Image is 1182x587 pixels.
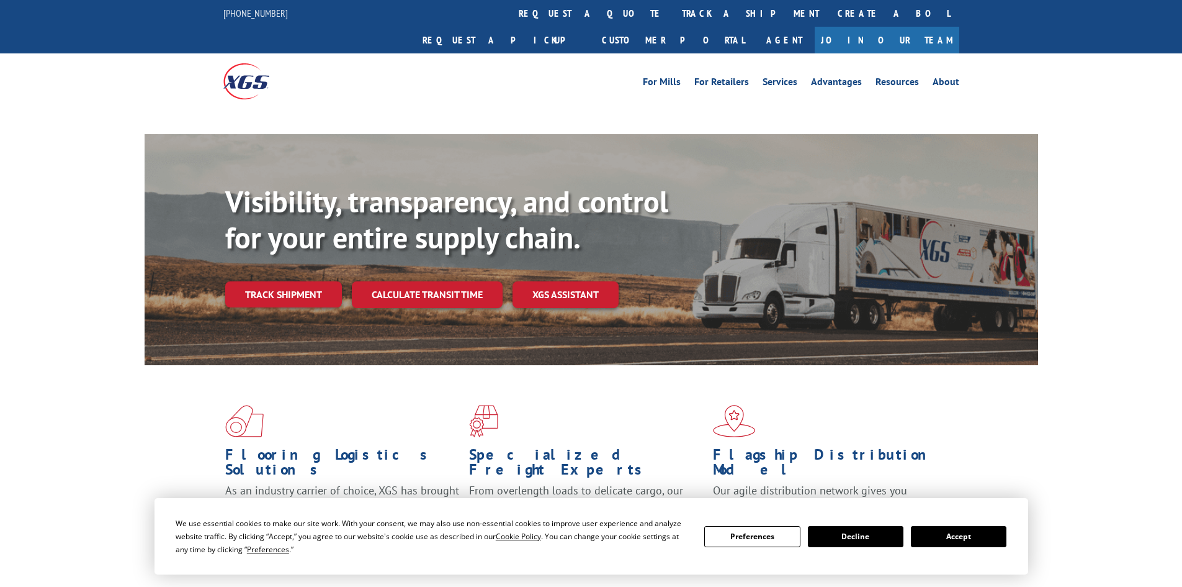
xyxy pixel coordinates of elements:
button: Decline [808,526,903,547]
h1: Flagship Distribution Model [713,447,947,483]
span: Cookie Policy [496,531,541,542]
a: Services [763,77,797,91]
button: Accept [911,526,1006,547]
a: For Retailers [694,77,749,91]
a: Advantages [811,77,862,91]
a: Track shipment [225,281,342,307]
a: For Mills [643,77,681,91]
img: xgs-icon-flagship-distribution-model-red [713,405,756,437]
span: As an industry carrier of choice, XGS has brought innovation and dedication to flooring logistics... [225,483,459,527]
b: Visibility, transparency, and control for your entire supply chain. [225,182,668,257]
a: Customer Portal [593,27,754,53]
div: We use essential cookies to make our site work. With your consent, we may also use non-essential ... [176,517,689,556]
div: Cookie Consent Prompt [154,498,1028,575]
a: XGS ASSISTANT [513,281,619,308]
img: xgs-icon-total-supply-chain-intelligence-red [225,405,264,437]
a: Join Our Team [815,27,959,53]
a: Resources [875,77,919,91]
h1: Flooring Logistics Solutions [225,447,460,483]
a: [PHONE_NUMBER] [223,7,288,19]
a: Agent [754,27,815,53]
p: From overlength loads to delicate cargo, our experienced staff knows the best way to move your fr... [469,483,704,539]
h1: Specialized Freight Experts [469,447,704,483]
span: Preferences [247,544,289,555]
img: xgs-icon-focused-on-flooring-red [469,405,498,437]
button: Preferences [704,526,800,547]
a: About [933,77,959,91]
a: Calculate transit time [352,281,503,308]
a: Request a pickup [413,27,593,53]
span: Our agile distribution network gives you nationwide inventory management on demand. [713,483,941,512]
